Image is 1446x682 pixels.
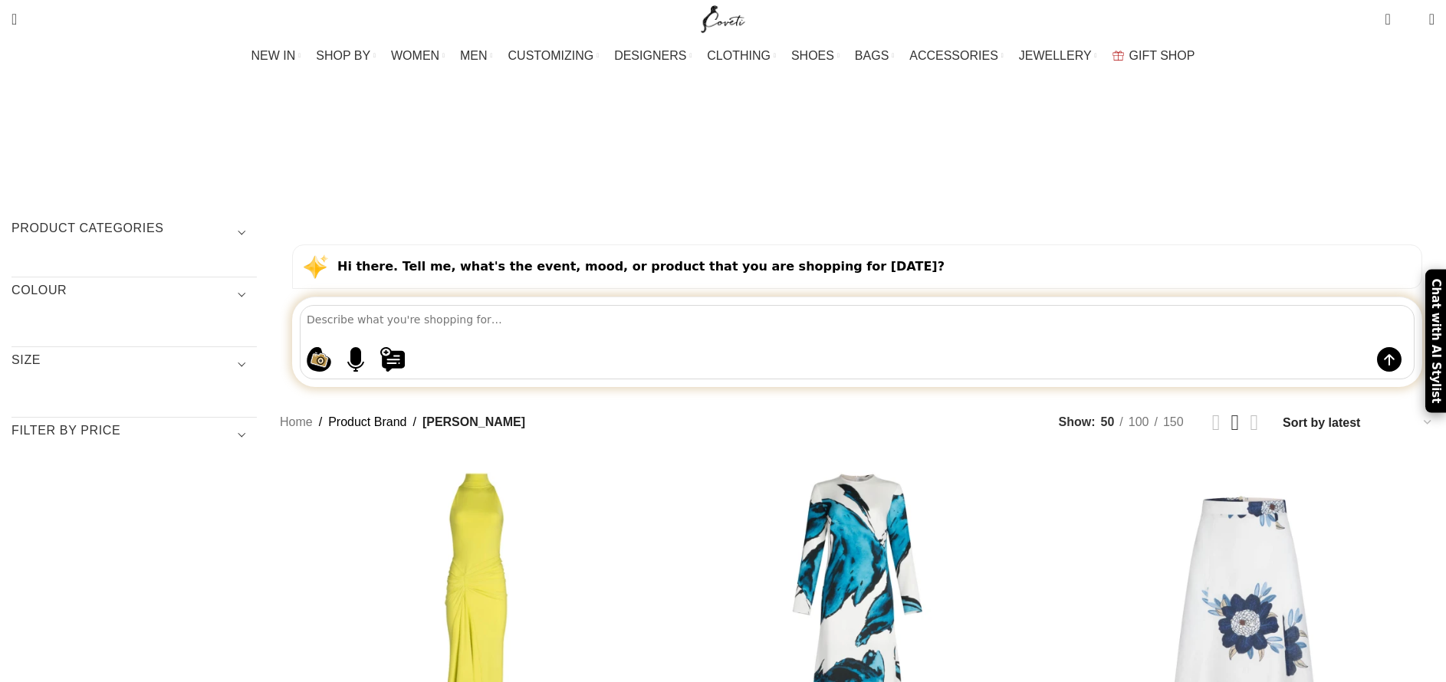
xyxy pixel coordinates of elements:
span: MEN [460,48,488,63]
a: NEW IN [251,41,301,71]
span: 0 [1386,8,1398,19]
a: BAGS [855,41,894,71]
a: GIFT SHOP [1112,41,1195,71]
a: SHOES [791,41,840,71]
a: Search [4,4,25,34]
h3: Product categories [12,220,257,246]
h3: SIZE [12,352,257,378]
span: JEWELLERY [1019,48,1092,63]
a: Site logo [698,11,749,25]
a: MEN [460,41,492,71]
a: ACCESSORIES [909,41,1004,71]
span: SHOES [791,48,834,63]
span: NEW IN [251,48,296,63]
div: My Wishlist [1402,4,1418,34]
h3: Filter by price [12,422,257,448]
a: CLOTHING [707,41,776,71]
h3: COLOUR [12,282,257,308]
span: CLOTHING [707,48,771,63]
span: WOMEN [391,48,439,63]
span: BAGS [855,48,889,63]
span: SHOP BY [316,48,370,63]
img: GiftBag [1112,51,1124,61]
a: DESIGNERS [614,41,692,71]
span: CUSTOMIZING [508,48,594,63]
span: -19% [1053,468,1091,487]
a: SHOP BY [316,41,376,71]
div: Main navigation [4,41,1442,71]
a: CUSTOMIZING [508,41,600,71]
a: WOMEN [391,41,445,71]
span: GIFT SHOP [1129,48,1195,63]
span: DESIGNERS [614,48,686,63]
a: 0 [1377,4,1398,34]
a: JEWELLERY [1019,41,1097,71]
span: ACCESSORIES [909,48,998,63]
span: 0 [1405,15,1417,27]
